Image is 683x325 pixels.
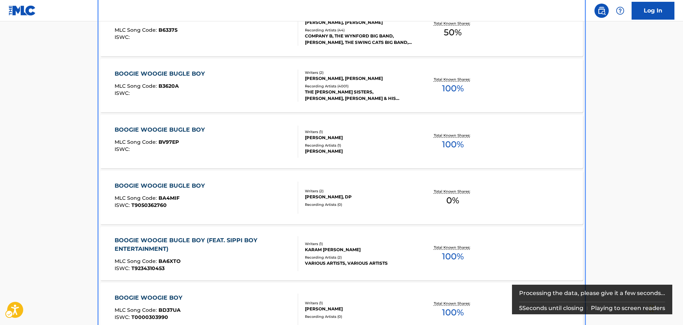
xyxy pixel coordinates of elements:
div: [PERSON_NAME] [305,148,413,154]
div: BOOGIE WOOGIE BUGLE BOY [115,70,209,78]
span: MLC Song Code : [115,139,159,145]
span: T9050362760 [131,202,167,208]
span: 100 % [442,138,464,151]
p: Total Known Shares: [434,133,472,138]
div: Writers ( 1 ) [305,241,413,247]
p: Total Known Shares: [434,189,472,194]
span: MLC Song Code : [115,83,159,89]
div: VARIOUS ARTISTS, VARIOUS ARTISTS [305,260,413,266]
span: B63375 [159,27,177,33]
div: Processing the data, please give it a few seconds... [519,285,666,302]
span: ISWC : [115,202,131,208]
div: [PERSON_NAME], [PERSON_NAME] [305,75,413,82]
span: 100 % [442,82,464,95]
div: Recording Artists ( 0 ) [305,202,413,207]
span: BD37UA [159,307,181,313]
div: [PERSON_NAME] [305,306,413,312]
div: Writers ( 2 ) [305,188,413,194]
a: BOOGIE WOOGIE BUGLE BOYMLC Song Code:B3620AISWC:Writers (2)[PERSON_NAME], [PERSON_NAME]Recording ... [100,59,583,112]
span: MLC Song Code : [115,258,159,264]
div: Writers ( 2 ) [305,70,413,75]
div: KARAM [PERSON_NAME] [305,247,413,253]
div: [PERSON_NAME] [305,134,413,141]
div: BOOGIE WOOGIE BOY [115,294,186,302]
div: BOOGIE WOOGIE BUGLE BOY (FEAT. SIPPI BOY ENTERTAINMENT) [115,236,292,253]
p: Total Known Shares: [434,21,472,26]
span: ISWC : [115,34,131,40]
span: BA4MIF [159,195,180,201]
span: ISWC : [115,90,131,96]
img: MLC Logo [9,5,36,16]
span: 50 % [444,26,462,39]
span: MLC Song Code : [115,27,159,33]
p: Total Known Shares: [434,245,472,250]
div: BOOGIE WOOGIE BUGLE BOY [115,182,209,190]
div: Recording Artists ( 1 ) [305,143,413,148]
span: 0 % [446,194,459,207]
span: BA6XTO [159,258,181,264]
span: B3620A [159,83,179,89]
div: [PERSON_NAME], [PERSON_NAME] [305,19,413,26]
div: Recording Artists ( 4001 ) [305,83,413,89]
span: T9234310453 [131,265,165,271]
div: THE [PERSON_NAME] SISTERS, [PERSON_NAME], [PERSON_NAME] & HIS ORCHESTRA, THE [PERSON_NAME] SISTER... [305,89,413,102]
span: 5 [519,305,522,311]
div: BOOGIE WOOGIE BUGLE BOY [115,126,209,134]
div: Writers ( 1 ) [305,300,413,306]
span: MLC Song Code : [115,195,159,201]
div: Recording Artists ( 44 ) [305,27,413,33]
span: ISWC : [115,146,131,152]
img: search [597,6,606,15]
a: BOOGIE WOOGIE BUGLE BOYMLC Song Code:BA4MIFISWC:T9050362760Writers (2)[PERSON_NAME], DPRecording ... [100,171,583,224]
span: ISWC : [115,265,131,271]
span: 100 % [442,306,464,319]
span: ISWC : [115,314,131,320]
img: help [616,6,624,15]
a: BOOGIE WOOGIE BUGLE BOYMLC Song Code:B63375ISWC: DisputeWriters (2)[PERSON_NAME], [PERSON_NAME]Re... [100,3,583,56]
a: Log In [632,2,674,20]
a: BOOGIE WOOGIE BUGLE BOYMLC Song Code:BV97EPISWC:Writers (1)[PERSON_NAME]Recording Artists (1)[PER... [100,115,583,168]
span: BV97EP [159,139,179,145]
div: COMPANY B, THE WYNFORD BIG BAND, [PERSON_NAME], THE SWING CATS BIG BAND, THE ALL AMERICAN BAND [305,33,413,46]
div: Writers ( 1 ) [305,129,413,134]
div: Recording Artists ( 2 ) [305,255,413,260]
span: T0000303990 [131,314,168,320]
span: 100 % [442,250,464,263]
p: Total Known Shares: [434,77,472,82]
div: [PERSON_NAME], DP [305,194,413,200]
span: MLC Song Code : [115,307,159,313]
p: Total Known Shares: [434,301,472,306]
div: Recording Artists ( 0 ) [305,314,413,319]
a: BOOGIE WOOGIE BUGLE BOY (FEAT. SIPPI BOY ENTERTAINMENT)MLC Song Code:BA6XTOISWC:T9234310453Writer... [100,227,583,280]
